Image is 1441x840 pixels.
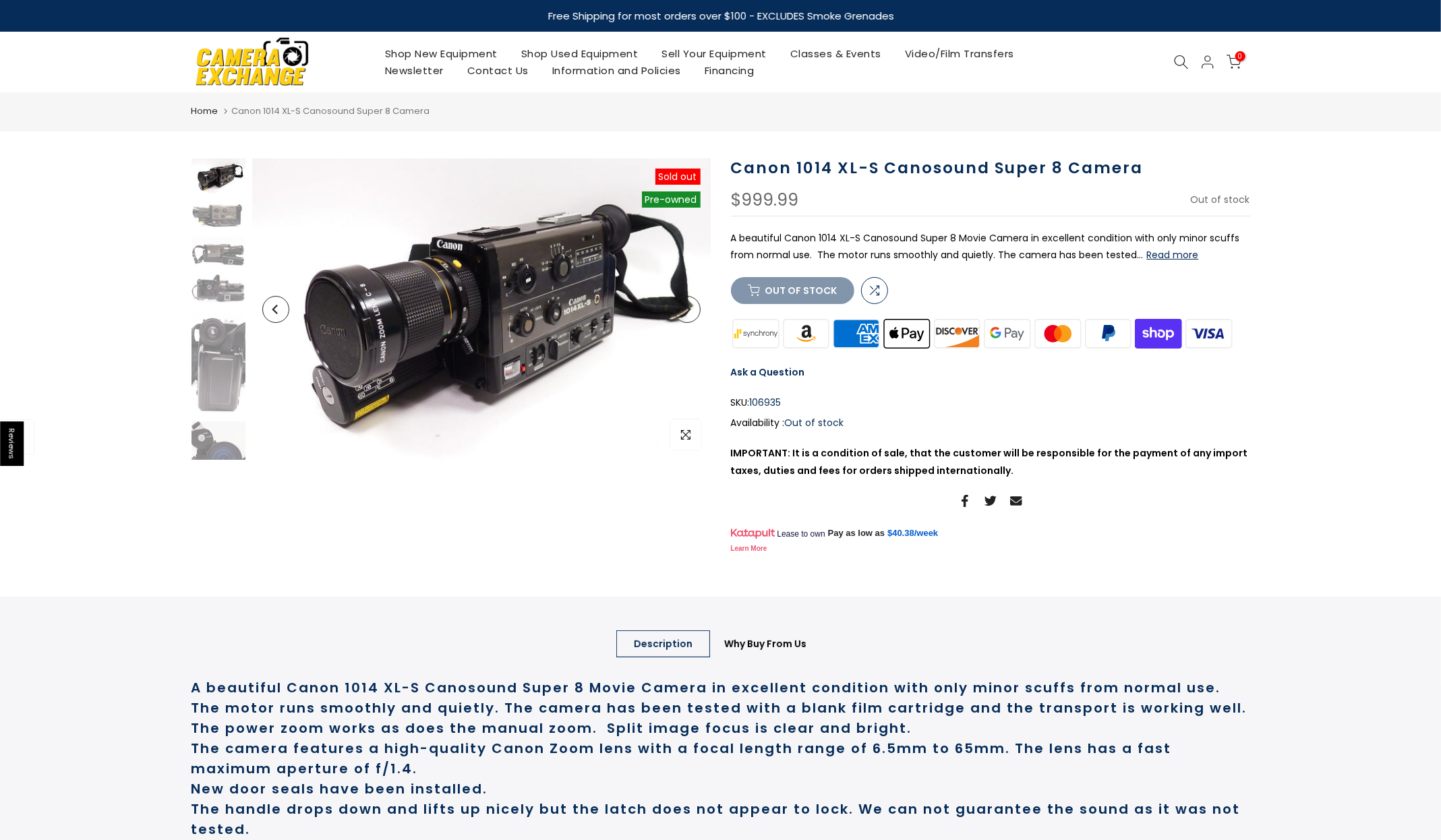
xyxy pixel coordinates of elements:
a: Share on Email [1010,493,1022,509]
img: Canon 1014 XL-S Canosound Super 8 Camera Movie Cameras and Accessories Canon 106935 [252,158,711,460]
a: Learn More [731,545,767,552]
span: Pay as low as [828,527,885,539]
a: Shop Used Equipment [509,45,650,62]
a: Contact Us [455,62,540,79]
p: A beautiful Canon 1014 XL-S Canosound Super 8 Movie Camera in excellent condition with only minor... [731,230,1250,264]
div: Availability : [731,415,1250,431]
span: Canon 1014 XL-S Canosound Super 8 Camera [232,104,430,117]
a: $40.38/week [887,527,938,539]
a: Why Buy From Us [707,630,824,657]
a: Financing [693,62,766,79]
img: Canon 1014 XL-S Canosound Super 8 Camera Movie Cameras and Accessories Canon 106935 [192,201,245,230]
strong: The handle drops down and lifts up nicely but the latch does not appear to lock. We can not guara... [192,800,1241,839]
span: Out of stock [785,416,844,429]
img: paypal [1083,318,1134,351]
a: Share on Twitter [984,493,997,509]
div: SKU: [731,394,1250,411]
a: Video/Film Transfers [893,45,1026,62]
h1: Canon 1014 XL-S Canosound Super 8 Camera [731,158,1250,178]
img: synchrony [731,318,782,351]
a: Share on Facebook [959,493,971,509]
img: amazon payments [781,318,831,351]
a: Information and Policies [540,62,693,79]
span: Lease to own [777,529,825,539]
span: 106935 [750,394,782,411]
img: shopify pay [1134,318,1184,351]
strong: The camera features a high-quality Canon Zoom lens with a focal length range of 6.5mm to 65mm. Th... [192,739,1172,778]
strong: Free Shipping for most orders over $100 - EXCLUDES Smoke Grenades [548,9,893,23]
button: Next [674,296,701,323]
img: master [1032,318,1083,351]
img: Canon 1014 XL-S Canosound Super 8 Camera Movie Cameras and Accessories Canon 106935 [192,313,245,415]
img: discover [932,318,982,351]
a: Classes & Events [778,45,893,62]
span: 0 [1235,51,1245,61]
strong: A beautiful Canon 1014 XL-S Canosound Super 8 Movie Camera in excellent condition with only minor... [192,678,1247,738]
a: 0 [1227,55,1241,69]
img: Canon 1014 XL-S Canosound Super 8 Camera Movie Cameras and Accessories Canon 106935 [192,421,245,481]
button: Read more [1147,249,1199,261]
div: $999.99 [731,191,799,209]
a: Newsletter [373,62,455,79]
a: Sell Your Equipment [650,45,779,62]
strong: New door seals have been installed. [192,779,488,798]
strong: IMPORTANT: It is a condition of sale, that the customer will be responsible for the payment of an... [731,446,1248,477]
img: american express [831,318,882,351]
a: Description [616,630,710,657]
a: Ask a Question [731,365,805,379]
img: Canon 1014 XL-S Canosound Super 8 Camera Movie Cameras and Accessories Canon 106935 [192,237,245,268]
a: Home [192,104,218,118]
img: Canon 1014 XL-S Canosound Super 8 Camera Movie Cameras and Accessories Canon 106935 [192,158,245,194]
img: visa [1183,318,1234,351]
button: Previous [262,296,289,323]
a: Shop New Equipment [373,45,509,62]
span: Out of stock [1191,193,1250,206]
img: Canon 1014 XL-S Canosound Super 8 Camera Movie Cameras and Accessories Canon 106935 [192,274,245,306]
img: google pay [982,318,1033,351]
img: apple pay [881,318,932,351]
